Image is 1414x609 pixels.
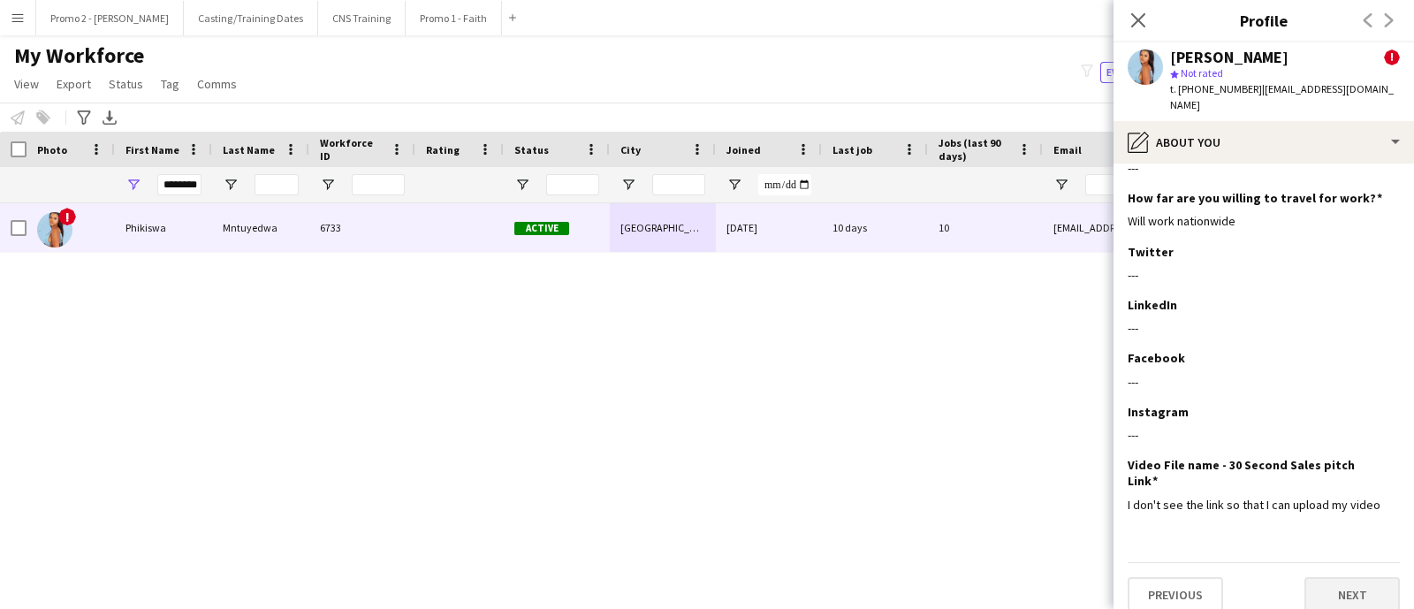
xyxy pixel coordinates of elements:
[309,203,415,252] div: 6733
[1053,143,1082,156] span: Email
[36,1,184,35] button: Promo 2 - [PERSON_NAME]
[939,136,1011,163] span: Jobs (last 90 days)
[620,143,641,156] span: City
[57,76,91,92] span: Export
[1128,297,1177,313] h3: LinkedIn
[49,72,98,95] a: Export
[1384,49,1400,65] span: !
[58,208,76,225] span: !
[1128,350,1185,366] h3: Facebook
[620,177,636,193] button: Open Filter Menu
[1128,320,1400,336] div: ---
[320,136,384,163] span: Workforce ID
[1128,267,1400,283] div: ---
[1085,174,1386,195] input: Email Filter Input
[832,143,872,156] span: Last job
[320,177,336,193] button: Open Filter Menu
[14,76,39,92] span: View
[157,174,201,195] input: First Name Filter Input
[546,174,599,195] input: Status Filter Input
[1128,497,1400,513] div: I don't see the link so that I can upload my video
[1181,66,1223,80] span: Not rated
[1053,177,1069,193] button: Open Filter Menu
[154,72,186,95] a: Tag
[1128,404,1189,420] h3: Instagram
[99,107,120,128] app-action-btn: Export XLSX
[758,174,811,195] input: Joined Filter Input
[726,177,742,193] button: Open Filter Menu
[161,76,179,92] span: Tag
[1114,121,1414,164] div: About you
[610,203,716,252] div: [GEOGRAPHIC_DATA]
[1170,82,1394,111] span: | [EMAIL_ADDRESS][DOMAIN_NAME]
[109,76,143,92] span: Status
[212,203,309,252] div: Mntuyedwa
[352,174,405,195] input: Workforce ID Filter Input
[1128,213,1400,229] div: Will work nationwide
[1128,374,1400,390] div: ---
[125,177,141,193] button: Open Filter Menu
[514,222,569,235] span: Active
[223,177,239,193] button: Open Filter Menu
[1128,457,1386,489] h3: Video File name - 30 Second Sales pitch Link
[223,143,275,156] span: Last Name
[406,1,502,35] button: Promo 1 - Faith
[7,72,46,95] a: View
[716,203,822,252] div: [DATE]
[102,72,150,95] a: Status
[1128,427,1400,443] div: ---
[652,174,705,195] input: City Filter Input
[726,143,761,156] span: Joined
[1128,190,1382,206] h3: How far are you willing to travel for work?
[125,143,179,156] span: First Name
[514,177,530,193] button: Open Filter Menu
[1170,49,1289,65] div: [PERSON_NAME]
[14,42,144,69] span: My Workforce
[1114,9,1414,32] h3: Profile
[115,203,212,252] div: Phikiswa
[37,212,72,247] img: Phikiswa Mntuyedwa
[184,1,318,35] button: Casting/Training Dates
[1043,203,1396,252] div: [EMAIL_ADDRESS][DOMAIN_NAME]
[255,174,299,195] input: Last Name Filter Input
[514,143,549,156] span: Status
[37,143,67,156] span: Photo
[1128,160,1400,176] div: ---
[197,76,237,92] span: Comms
[318,1,406,35] button: CNS Training
[1128,244,1174,260] h3: Twitter
[928,203,1043,252] div: 10
[822,203,928,252] div: 10 days
[1170,82,1262,95] span: t. [PHONE_NUMBER]
[190,72,244,95] a: Comms
[73,107,95,128] app-action-btn: Advanced filters
[426,143,460,156] span: Rating
[1100,62,1194,83] button: Everyone11,275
